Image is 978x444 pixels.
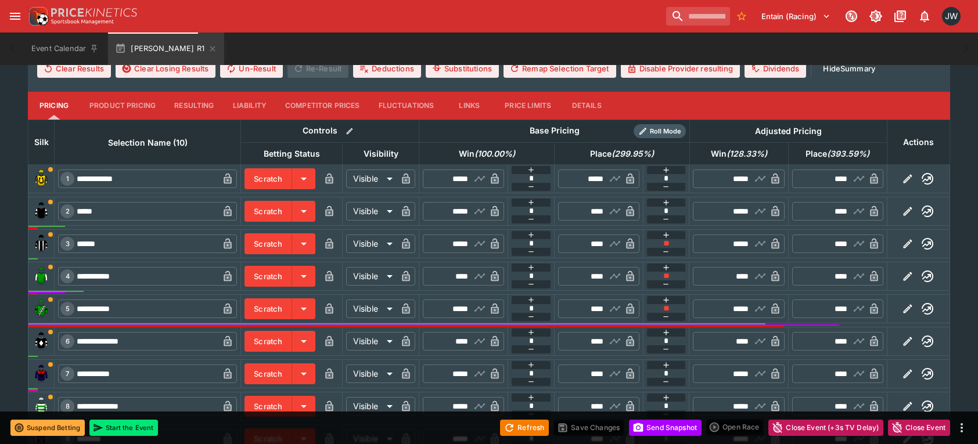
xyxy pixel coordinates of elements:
button: Fluctuations [369,92,444,120]
div: Jayden Wyke [942,7,961,26]
button: Resulting [165,92,223,120]
div: Visible [346,397,397,416]
div: Visible [346,234,397,253]
button: Un-Result [220,59,282,78]
button: Clear Results [37,59,111,78]
span: 1 [64,175,71,183]
th: Actions [887,120,950,164]
button: open drawer [5,6,26,27]
img: runner 3 [32,234,51,253]
div: Visible [346,332,397,351]
button: Select Tenant [754,7,837,26]
span: 6 [63,337,72,345]
button: Toggle light/dark mode [865,6,886,27]
div: Show/hide Price Roll mode configuration. [634,124,686,138]
div: split button [706,419,764,435]
button: Jayden Wyke [939,3,964,29]
div: Visible [346,169,397,188]
th: Controls [241,120,419,142]
img: runner 7 [32,364,51,383]
th: Silk [28,120,55,164]
span: Place(299.95%) [577,147,667,161]
span: Roll Mode [645,127,686,136]
em: ( 100.00 %) [474,147,515,161]
button: Scratch [245,298,292,319]
button: Documentation [890,6,911,27]
button: Deductions [353,59,421,78]
span: Selection Name (10) [95,136,200,150]
button: Scratch [245,266,292,287]
img: runner 6 [32,332,51,351]
button: Notifications [914,6,935,27]
button: Pricing [28,92,80,120]
span: Visibility [351,147,411,161]
span: Betting Status [251,147,333,161]
button: Event Calendar [24,33,106,65]
img: runner 5 [32,299,51,318]
div: Visible [346,364,397,383]
img: runner 4 [32,267,51,286]
button: Connected to PK [841,6,862,27]
img: runner 1 [32,169,51,188]
span: 8 [63,402,72,410]
span: 3 [63,240,72,248]
div: Visible [346,202,397,221]
span: Win(128.33%) [698,147,780,161]
img: runner 2 [32,202,51,221]
button: Competitor Prices [276,92,369,120]
button: Scratch [245,396,292,417]
button: Scratch [245,233,292,254]
button: Start the Event [89,420,158,436]
button: No Bookmarks [732,7,751,26]
button: Send Snapshot [629,420,702,436]
button: Bulk edit [342,124,357,139]
button: Clear Losing Results [116,59,215,78]
button: Price Limits [495,92,560,120]
div: Visible [346,267,397,286]
span: 4 [63,272,72,280]
button: Disable Provider resulting [621,59,740,78]
button: Scratch [245,331,292,352]
div: Base Pricing [525,124,584,138]
span: Re-Result [287,59,348,78]
span: 7 [63,370,71,378]
em: ( 299.95 %) [612,147,654,161]
button: Dividends [745,59,806,78]
img: Sportsbook Management [51,19,114,24]
span: 2 [63,207,72,215]
em: ( 393.59 %) [827,147,869,161]
span: 5 [63,305,72,313]
button: Substitutions [426,59,499,78]
img: PriceKinetics [51,8,137,17]
button: Close Event [888,420,950,436]
button: Scratch [245,201,292,222]
button: HideSummary [816,59,882,78]
th: Adjusted Pricing [689,120,887,142]
span: Place(393.59%) [793,147,882,161]
img: runner 8 [32,397,51,416]
button: Product Pricing [80,92,165,120]
div: Visible [346,299,397,318]
button: Refresh [500,420,549,436]
input: search [666,7,730,26]
button: Suspend Betting [10,420,85,436]
button: Links [443,92,495,120]
img: PriceKinetics Logo [26,5,49,28]
button: Scratch [245,363,292,384]
button: Details [560,92,613,120]
span: Win(100.00%) [446,147,528,161]
button: Remap Selection Target [504,59,616,78]
button: Liability [224,92,276,120]
button: Close Event (+3s TV Delay) [768,420,883,436]
button: [PERSON_NAME] R1 [108,33,224,65]
button: more [955,421,969,435]
button: Scratch [245,168,292,189]
em: ( 128.33 %) [727,147,767,161]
